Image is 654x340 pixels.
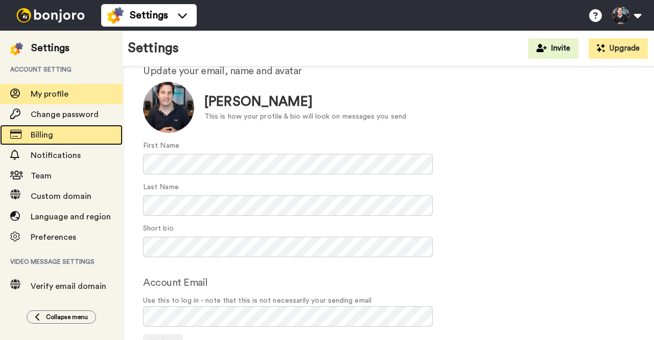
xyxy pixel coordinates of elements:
[31,192,91,200] span: Custom domain
[31,233,76,241] span: Preferences
[31,90,68,98] span: My profile
[204,93,406,111] div: [PERSON_NAME]
[31,213,111,221] span: Language and region
[528,38,578,59] button: Invite
[31,110,99,119] span: Change password
[204,111,406,122] div: This is how your profile & bio will look on messages you send
[27,310,96,324] button: Collapse menu
[31,41,69,55] div: Settings
[143,182,179,193] label: Last Name
[107,7,124,24] img: settings-colored.svg
[31,172,52,180] span: Team
[143,275,208,290] label: Account Email
[143,65,634,77] h2: Update your email, name and avatar
[46,313,88,321] span: Collapse menu
[143,141,179,151] label: First Name
[10,42,23,55] img: settings-colored.svg
[589,38,648,59] button: Upgrade
[143,296,634,306] span: Use this to log in - note that this is not necessarily your sending email
[31,282,106,290] span: Verify email domain
[31,131,53,139] span: Billing
[128,41,179,56] h1: Settings
[12,8,89,22] img: bj-logo-header-white.svg
[143,223,174,234] label: Short bio
[31,151,81,160] span: Notifications
[130,8,168,22] span: Settings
